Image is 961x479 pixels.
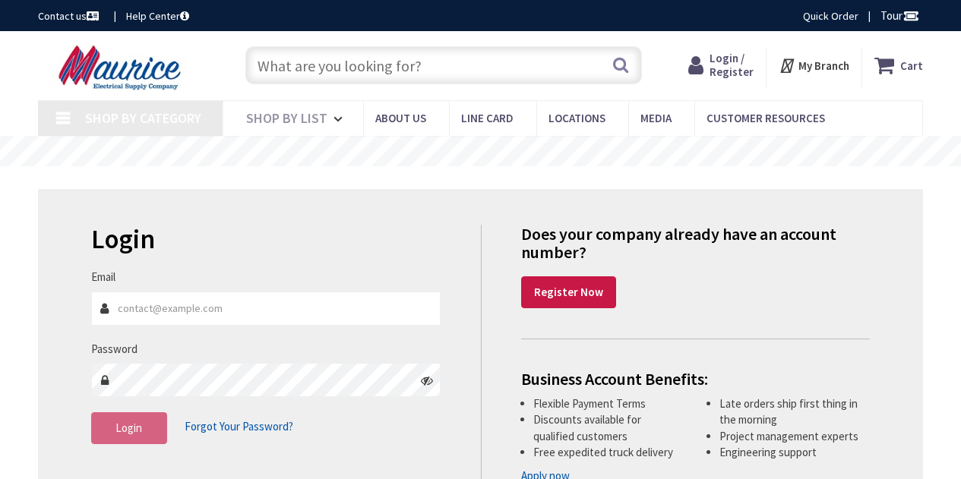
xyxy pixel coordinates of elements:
[719,428,870,444] li: Project management experts
[185,412,293,441] a: Forgot Your Password?
[126,8,189,24] a: Help Center
[521,225,870,261] h4: Does your company already have an account number?
[91,412,167,444] button: Login
[533,411,684,444] li: Discounts available for qualified customers
[91,291,441,326] input: Email
[521,370,870,388] h4: Business Account Benefits:
[38,8,102,24] a: Contact us
[707,111,825,125] span: Customer Resources
[779,52,849,79] div: My Branch
[91,341,138,357] label: Password
[874,52,923,79] a: Cart
[421,374,433,386] i: Click here to show/hide password
[534,285,603,299] strong: Register Now
[798,58,849,73] strong: My Branch
[900,52,923,79] strong: Cart
[115,421,142,435] span: Login
[688,52,754,79] a: Login / Register
[185,419,293,433] span: Forgot Your Password?
[719,395,870,428] li: Late orders ship first thing in the morning
[880,8,919,23] span: Tour
[710,51,754,79] span: Login / Register
[719,444,870,460] li: Engineering support
[375,111,426,125] span: About us
[640,111,672,125] span: Media
[85,109,201,127] span: Shop By Category
[533,395,684,411] li: Flexible Payment Terms
[91,269,115,285] label: Email
[342,143,620,160] rs-layer: Free Same Day Pickup at 15 Locations
[246,109,327,127] span: Shop By List
[245,46,642,84] input: What are you looking for?
[521,276,616,308] a: Register Now
[91,225,441,254] h2: Login
[533,444,684,460] li: Free expedited truck delivery
[38,44,206,91] img: Maurice Electrical Supply Company
[803,8,858,24] a: Quick Order
[548,111,605,125] span: Locations
[461,111,514,125] span: Line Card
